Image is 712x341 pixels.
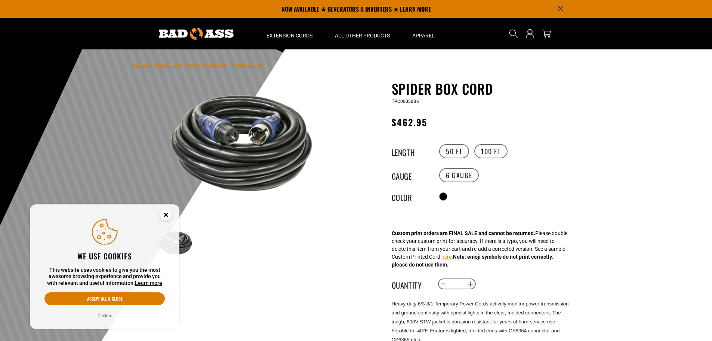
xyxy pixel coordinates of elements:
[324,18,401,49] summary: All Other Products
[184,63,185,68] span: ›
[135,280,162,286] a: Learn more
[187,63,226,68] a: Return to Collection
[392,230,535,236] strong: Custom print orders are FINAL SALE and cannot be returned.
[439,144,469,158] label: 50 FT
[392,279,429,289] label: Quantity
[392,254,553,268] strong: Note: emoji symbols do not print correctly, please do not use them.
[255,18,324,49] summary: Extension Cords
[266,32,312,39] span: Extension Cords
[228,63,229,68] span: ›
[44,267,165,287] p: This website uses cookies to give you the most awesome browsing experience and provide you with r...
[30,204,179,329] aside: Cookie Consent
[392,170,429,180] legend: Gauge
[44,292,165,305] button: Accept all & close
[392,115,428,129] span: $462.95
[474,144,508,158] label: 100 FT
[392,81,575,97] h1: Spider Box Cord
[401,18,446,49] summary: Apparel
[159,28,234,40] img: Bad Ass Extension Cords
[44,251,165,261] h2: We use cookies
[392,99,419,104] span: TPC06050BK
[132,63,182,68] a: Bad Ass Extension Cords
[392,192,429,201] legend: Color
[392,229,567,269] div: Please double check your custom print for accuracy. If there is a typo, you will need to delete t...
[508,28,520,40] summary: Search
[154,82,334,203] img: black
[335,32,390,39] span: All Other Products
[392,146,429,156] legend: Length
[132,61,263,70] nav: breadcrumbs
[95,312,114,320] button: Decline
[231,63,263,68] span: Spider Box Cord
[439,168,479,182] label: 6 Gauge
[412,32,435,39] span: Apparel
[441,253,451,261] button: here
